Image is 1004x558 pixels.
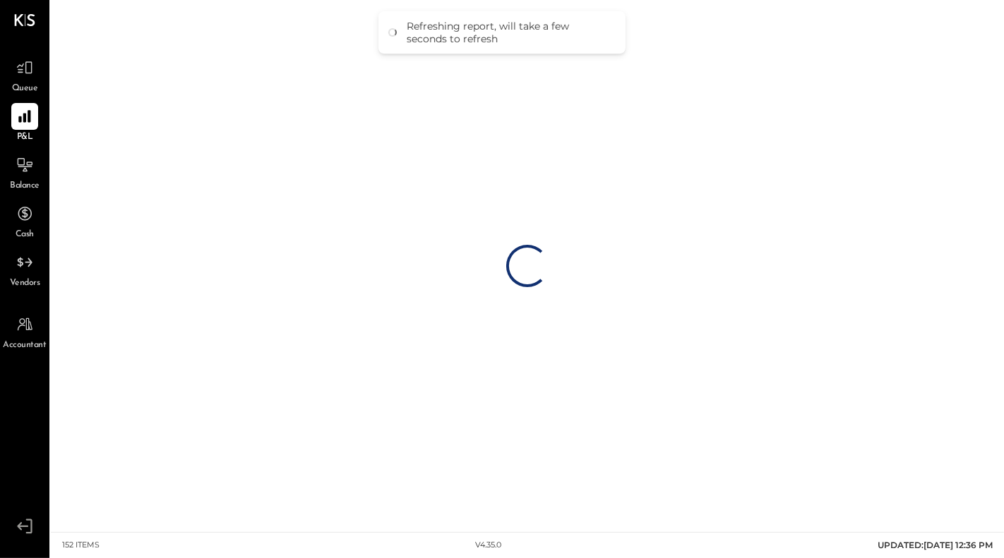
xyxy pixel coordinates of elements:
span: Balance [10,180,40,193]
a: Cash [1,200,49,241]
span: P&L [17,131,33,144]
span: Cash [16,229,34,241]
a: Vendors [1,249,49,290]
div: 152 items [62,540,100,551]
a: Balance [1,152,49,193]
a: Accountant [1,311,49,352]
a: P&L [1,103,49,144]
a: Queue [1,54,49,95]
span: Vendors [10,277,40,290]
span: Accountant [4,339,47,352]
span: Queue [12,83,38,95]
div: Refreshing report, will take a few seconds to refresh [407,20,611,45]
span: UPDATED: [DATE] 12:36 PM [878,540,993,550]
div: v 4.35.0 [476,540,502,551]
